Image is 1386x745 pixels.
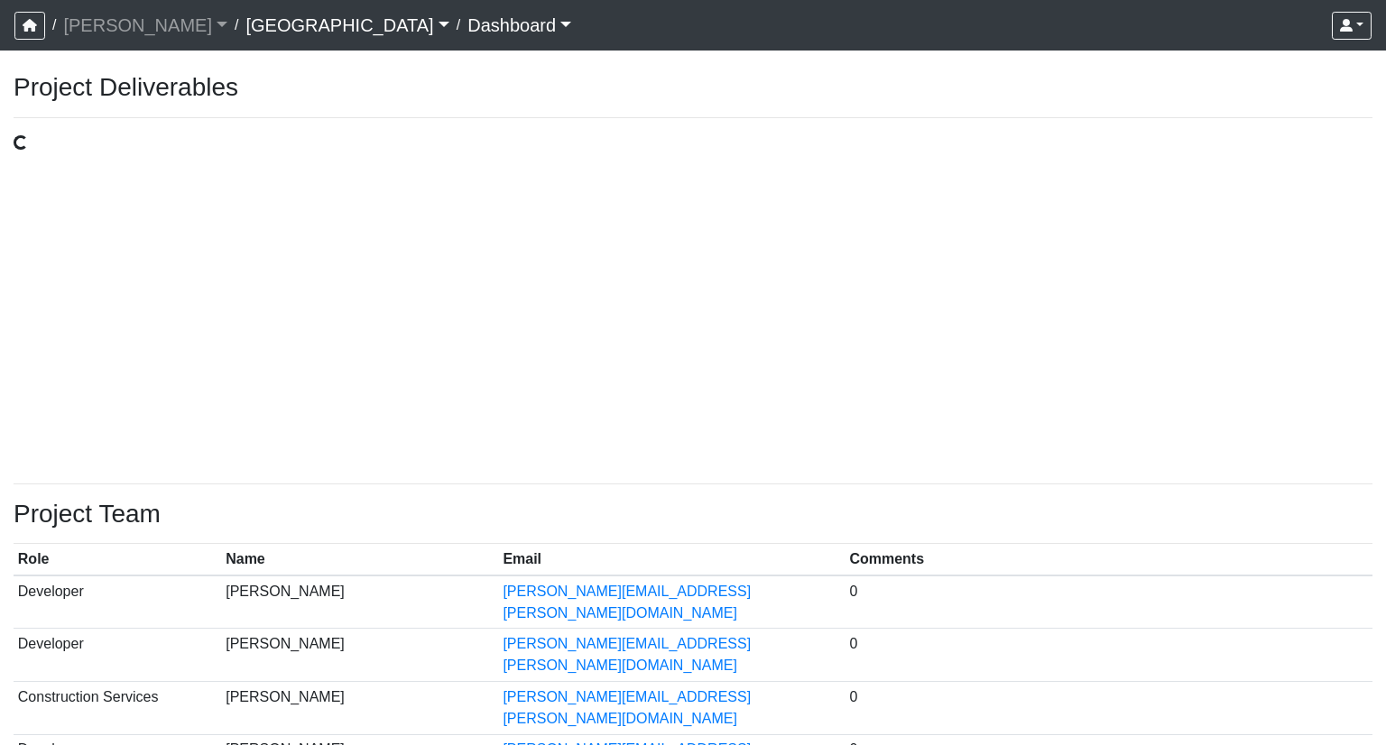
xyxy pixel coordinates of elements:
[63,7,227,43] a: [PERSON_NAME]
[14,681,221,734] td: Construction Services
[45,7,63,43] span: /
[14,72,1372,103] h3: Project Deliverables
[14,575,221,629] td: Developer
[14,499,1372,529] h3: Project Team
[503,689,751,726] a: [PERSON_NAME][EMAIL_ADDRESS][PERSON_NAME][DOMAIN_NAME]
[499,544,845,575] th: Email
[227,7,245,43] span: /
[449,7,467,43] span: /
[845,575,1372,629] td: 0
[845,681,1372,734] td: 0
[14,629,221,682] td: Developer
[221,629,498,682] td: [PERSON_NAME]
[221,544,498,575] th: Name
[245,7,448,43] a: [GEOGRAPHIC_DATA]
[845,629,1372,682] td: 0
[221,681,498,734] td: [PERSON_NAME]
[503,636,751,673] a: [PERSON_NAME][EMAIL_ADDRESS][PERSON_NAME][DOMAIN_NAME]
[845,544,1372,575] th: Comments
[467,7,571,43] a: Dashboard
[14,709,120,745] iframe: Ybug feedback widget
[14,544,221,575] th: Role
[221,575,498,629] td: [PERSON_NAME]
[503,584,751,621] a: [PERSON_NAME][EMAIL_ADDRESS][PERSON_NAME][DOMAIN_NAME]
